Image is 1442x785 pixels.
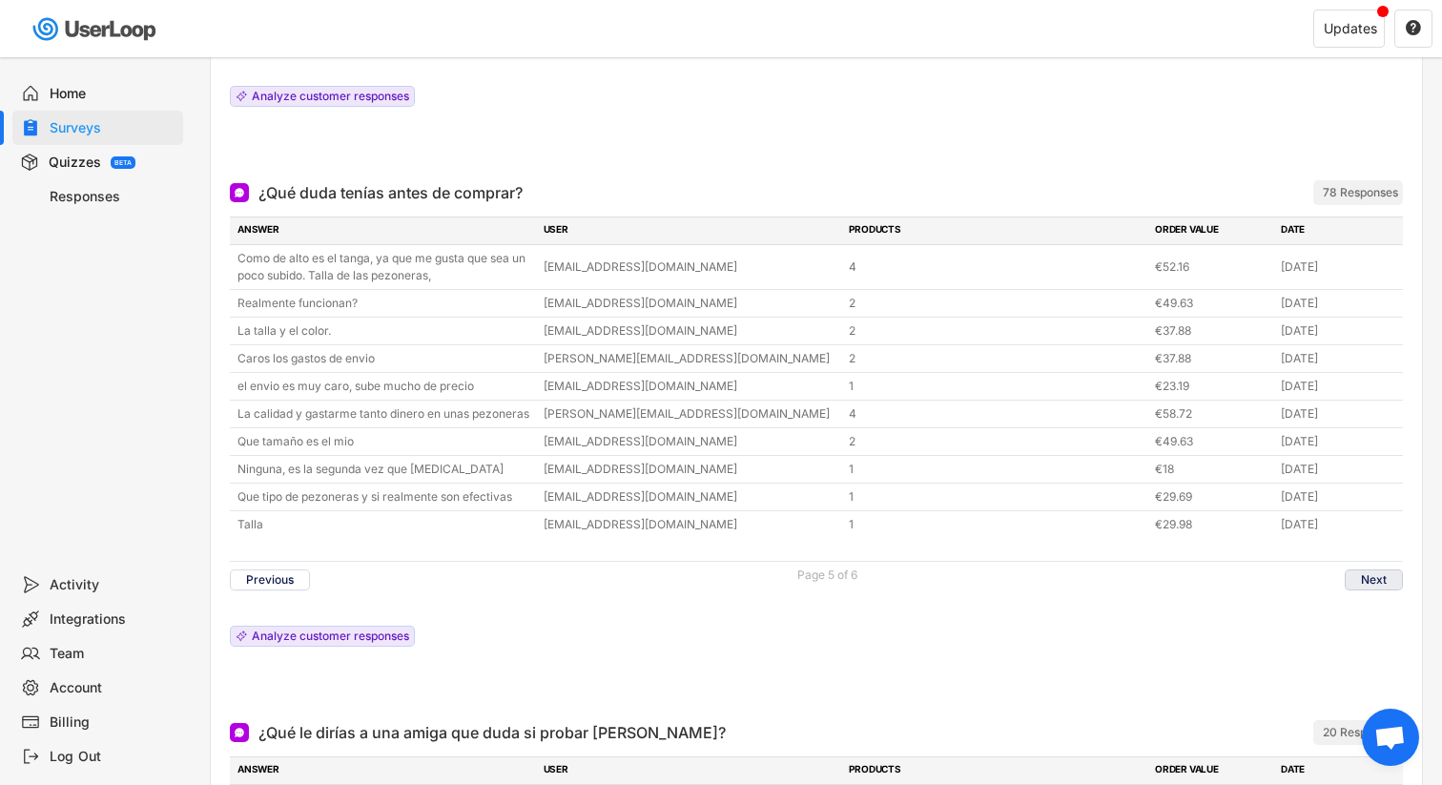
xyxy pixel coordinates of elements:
[849,350,1143,367] div: 2
[114,159,132,166] div: BETA
[234,727,245,738] img: Open Ended
[544,258,838,276] div: [EMAIL_ADDRESS][DOMAIN_NAME]
[544,516,838,533] div: [EMAIL_ADDRESS][DOMAIN_NAME]
[1155,322,1269,340] div: €37.88
[49,154,101,172] div: Quizzes
[544,322,838,340] div: [EMAIL_ADDRESS][DOMAIN_NAME]
[237,378,532,395] div: el envio es muy caro, sube mucho de precio
[849,461,1143,478] div: 1
[237,433,532,450] div: Que tamaño es el mio
[237,222,532,239] div: ANSWER
[50,85,175,103] div: Home
[1281,350,1395,367] div: [DATE]
[1405,20,1422,37] button: 
[1323,185,1398,200] div: 78 Responses
[50,576,175,594] div: Activity
[1281,322,1395,340] div: [DATE]
[50,679,175,697] div: Account
[1324,22,1377,35] div: Updates
[849,295,1143,312] div: 2
[544,378,838,395] div: [EMAIL_ADDRESS][DOMAIN_NAME]
[1323,725,1398,740] div: 20 Responses
[50,119,175,137] div: Surveys
[1281,433,1395,450] div: [DATE]
[1155,222,1269,239] div: ORDER VALUE
[849,222,1143,239] div: PRODUCTS
[237,295,532,312] div: Realmente funcionan?
[1406,19,1421,36] text: 
[1281,516,1395,533] div: [DATE]
[1281,378,1395,395] div: [DATE]
[50,645,175,663] div: Team
[544,405,838,423] div: [PERSON_NAME][EMAIL_ADDRESS][DOMAIN_NAME]
[1155,295,1269,312] div: €49.63
[849,762,1143,779] div: PRODUCTS
[234,187,245,198] img: Open Ended
[252,630,409,642] div: Analyze customer responses
[1155,762,1269,779] div: ORDER VALUE
[849,322,1143,340] div: 2
[237,405,532,423] div: La calidad y gastarme tanto dinero en unas pezoneras
[544,433,838,450] div: [EMAIL_ADDRESS][DOMAIN_NAME]
[237,250,532,284] div: Como de alto es el tanga, ya que me gusta que sea un poco subido. Talla de las pezoneras,
[1362,709,1419,766] div: Open chat
[230,569,310,590] button: Previous
[544,762,838,779] div: USER
[849,258,1143,276] div: 4
[1281,258,1395,276] div: [DATE]
[1155,433,1269,450] div: €49.63
[1281,488,1395,506] div: [DATE]
[29,10,163,49] img: userloop-logo-01.svg
[544,295,838,312] div: [EMAIL_ADDRESS][DOMAIN_NAME]
[1155,405,1269,423] div: €58.72
[258,181,523,204] div: ¿Qué duda tenías antes de comprar?
[849,516,1143,533] div: 1
[1281,222,1395,239] div: DATE
[1281,405,1395,423] div: [DATE]
[252,91,409,102] div: Analyze customer responses
[1155,516,1269,533] div: €29.98
[1281,461,1395,478] div: [DATE]
[1155,350,1269,367] div: €37.88
[50,610,175,629] div: Integrations
[849,378,1143,395] div: 1
[237,461,532,478] div: Ninguna, es la segunda vez que [MEDICAL_DATA]
[1281,762,1395,779] div: DATE
[544,488,838,506] div: [EMAIL_ADDRESS][DOMAIN_NAME]
[1281,295,1395,312] div: [DATE]
[849,405,1143,423] div: 4
[1155,258,1269,276] div: €52.16
[237,762,532,779] div: ANSWER
[237,322,532,340] div: La talla y el color.
[50,188,175,206] div: Responses
[50,748,175,766] div: Log Out
[237,516,532,533] div: Talla
[1345,569,1403,590] button: Next
[544,461,838,478] div: [EMAIL_ADDRESS][DOMAIN_NAME]
[544,350,838,367] div: [PERSON_NAME][EMAIL_ADDRESS][DOMAIN_NAME]
[849,433,1143,450] div: 2
[1155,378,1269,395] div: €23.19
[50,713,175,732] div: Billing
[1155,488,1269,506] div: €29.69
[237,350,532,367] div: Caros los gastos de envio
[1155,461,1269,478] div: €18
[849,488,1143,506] div: 1
[258,721,726,744] div: ¿Qué le dirías a una amiga que duda si probar [PERSON_NAME]?
[797,569,857,581] div: Page 5 of 6
[544,222,838,239] div: USER
[237,488,532,506] div: Que tipo de pezoneras y si realmente son efectivas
